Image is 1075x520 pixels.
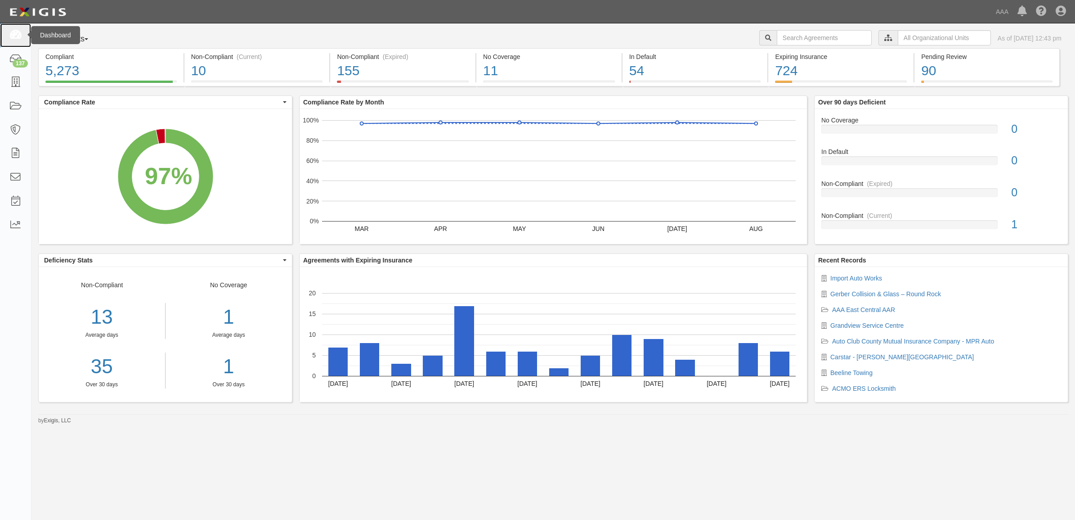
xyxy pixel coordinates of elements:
[184,81,330,88] a: Non-Compliant(Current)10
[39,331,165,339] div: Average days
[483,61,615,81] div: 11
[830,353,974,361] a: Carstar - [PERSON_NAME][GEOGRAPHIC_DATA]
[775,61,907,81] div: 724
[39,254,292,267] button: Deficiency Stats
[998,34,1062,43] div: As of [DATE] 12:43 pm
[644,380,663,387] text: [DATE]
[39,353,165,381] div: 35
[898,30,991,45] input: All Organizational Units
[300,109,807,244] svg: A chart.
[39,96,292,109] button: Compliance Rate
[1004,217,1068,233] div: 1
[237,52,262,61] div: (Current)
[303,99,384,106] b: Compliance Rate by Month
[815,211,1068,220] div: Non-Compliant
[821,147,1061,179] a: In Default0
[145,159,192,193] div: 97%
[1004,121,1068,137] div: 0
[517,380,537,387] text: [DATE]
[454,380,474,387] text: [DATE]
[830,275,882,282] a: Import Auto Works
[172,331,286,339] div: Average days
[172,353,286,381] a: 1
[1036,6,1047,17] i: Help Center - Complianz
[303,257,412,264] b: Agreements with Expiring Insurance
[306,137,319,144] text: 80%
[770,380,789,387] text: [DATE]
[44,417,71,424] a: Exigis, LLC
[815,147,1068,156] div: In Default
[306,197,319,204] text: 20%
[39,381,165,389] div: Over 30 days
[31,26,80,44] div: Dashboard
[749,225,763,232] text: AUG
[309,331,316,338] text: 10
[914,81,1060,88] a: Pending Review90
[832,306,895,313] a: AAA East Central AAR
[830,290,941,298] a: Gerber Collision & Glass – Round Rock
[921,52,1053,61] div: Pending Review
[623,81,768,88] a: In Default54
[172,381,286,389] div: Over 30 days
[592,225,605,232] text: JUN
[309,310,316,317] text: 15
[310,217,319,225] text: 0%
[44,98,281,107] span: Compliance Rate
[629,52,761,61] div: In Default
[830,322,904,329] a: Grandview Service Centre
[775,52,907,61] div: Expiring Insurance
[39,303,165,331] div: 13
[434,225,447,232] text: APR
[832,338,994,345] a: Auto Club County Mutual Insurance Company - MPR Auto
[821,211,1061,236] a: Non-Compliant(Current)1
[45,61,177,81] div: 5,273
[337,52,469,61] div: Non-Compliant (Expired)
[830,369,873,376] a: Beeline Towing
[768,81,914,88] a: Expiring Insurance724
[330,81,475,88] a: Non-Compliant(Expired)155
[821,179,1061,211] a: Non-Compliant(Expired)0
[312,372,316,380] text: 0
[991,3,1013,21] a: AAA
[39,280,166,389] div: Non-Compliant
[303,117,319,124] text: 100%
[328,380,348,387] text: [DATE]
[38,417,71,425] small: by
[191,61,323,81] div: 10
[391,380,411,387] text: [DATE]
[383,52,408,61] div: (Expired)
[832,385,896,392] a: ACMO ERS Locksmith
[337,61,469,81] div: 155
[355,225,369,232] text: MAR
[45,52,177,61] div: Compliant
[921,61,1053,81] div: 90
[818,99,886,106] b: Over 90 days Deficient
[818,257,866,264] b: Recent Records
[1004,185,1068,201] div: 0
[39,109,292,244] svg: A chart.
[300,267,807,402] svg: A chart.
[821,116,1061,148] a: No Coverage0
[38,81,184,88] a: Compliant5,273
[166,280,292,389] div: No Coverage
[191,52,323,61] div: Non-Compliant (Current)
[7,4,69,20] img: logo-5460c22ac91f19d4615b14bd174203de0afe785f0fc80cf4dbbc73dc1793850b.png
[777,30,872,45] input: Search Agreements
[306,177,319,185] text: 40%
[707,380,726,387] text: [DATE]
[581,380,600,387] text: [DATE]
[867,211,892,220] div: (Current)
[306,157,319,164] text: 60%
[309,289,316,297] text: 20
[312,352,316,359] text: 5
[44,256,281,265] span: Deficiency Stats
[629,61,761,81] div: 54
[13,59,28,68] div: 137
[1004,153,1068,169] div: 0
[483,52,615,61] div: No Coverage
[867,179,892,188] div: (Expired)
[513,225,526,232] text: MAY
